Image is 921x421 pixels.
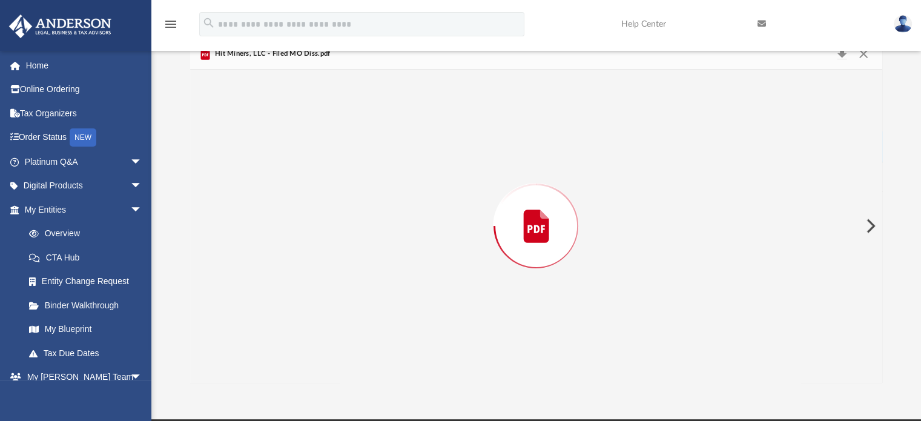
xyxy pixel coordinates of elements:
button: Next File [856,209,883,243]
a: Overview [17,222,160,246]
a: Digital Productsarrow_drop_down [8,174,160,198]
a: My Entitiesarrow_drop_down [8,197,160,222]
a: Online Ordering [8,78,160,102]
i: menu [163,17,178,31]
a: My Blueprint [17,317,154,342]
img: Anderson Advisors Platinum Portal [5,15,115,38]
a: Tax Organizers [8,101,160,125]
div: NEW [70,128,96,147]
a: Platinum Q&Aarrow_drop_down [8,150,160,174]
span: Hit Miners, LLC - Filed MO Diss.pdf [213,48,331,59]
a: Entity Change Request [17,270,160,294]
span: arrow_drop_down [130,197,154,222]
a: Tax Due Dates [17,341,160,365]
span: arrow_drop_down [130,365,154,390]
a: My [PERSON_NAME] Teamarrow_drop_down [8,365,154,390]
i: search [202,16,216,30]
a: CTA Hub [17,245,160,270]
span: arrow_drop_down [130,174,154,199]
span: arrow_drop_down [130,150,154,174]
img: User Pic [894,15,912,33]
a: Binder Walkthrough [17,293,160,317]
div: Preview [190,38,883,383]
button: Close [853,45,874,62]
a: menu [163,23,178,31]
a: Home [8,53,160,78]
button: Download [831,45,853,62]
a: Order StatusNEW [8,125,160,150]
